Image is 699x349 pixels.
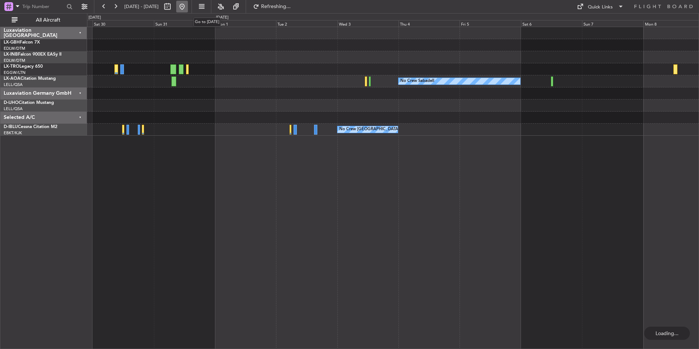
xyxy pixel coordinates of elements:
[261,4,291,9] span: Refreshing...
[4,70,26,75] a: EGGW/LTN
[4,40,20,45] span: LX-GBH
[4,82,23,87] a: LELL/QSA
[4,76,56,81] a: LX-AOACitation Mustang
[22,1,64,12] input: Trip Number
[4,125,57,129] a: D-IBLUCessna Citation M2
[250,1,294,12] button: Refreshing...
[4,101,54,105] a: D-IJHOCitation Mustang
[4,64,43,69] a: LX-TROLegacy 650
[4,106,23,112] a: LELL/QSA
[339,124,462,135] div: No Crew [GEOGRAPHIC_DATA] ([GEOGRAPHIC_DATA] National)
[4,64,19,69] span: LX-TRO
[644,327,690,340] div: Loading...
[4,52,61,57] a: LX-INBFalcon 900EX EASy II
[398,20,460,27] div: Thu 4
[582,20,643,27] div: Sun 7
[4,76,20,81] span: LX-AOA
[4,101,19,105] span: D-IJHO
[19,18,77,23] span: All Aircraft
[4,125,18,129] span: D-IBLU
[460,20,521,27] div: Fri 5
[4,46,25,51] a: EDLW/DTM
[276,20,337,27] div: Tue 2
[215,20,276,27] div: Mon 1
[4,40,40,45] a: LX-GBHFalcon 7X
[4,130,22,136] a: EBKT/KJK
[588,4,613,11] div: Quick Links
[4,58,25,63] a: EDLW/DTM
[8,14,79,26] button: All Aircraft
[88,15,101,21] div: [DATE]
[154,20,215,27] div: Sun 31
[573,1,627,12] button: Quick Links
[4,52,18,57] span: LX-INB
[124,3,159,10] span: [DATE] - [DATE]
[400,76,434,87] div: No Crew Sabadell
[521,20,582,27] div: Sat 6
[92,20,154,27] div: Sat 30
[337,20,398,27] div: Wed 3
[193,18,221,27] div: Go to [DATE]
